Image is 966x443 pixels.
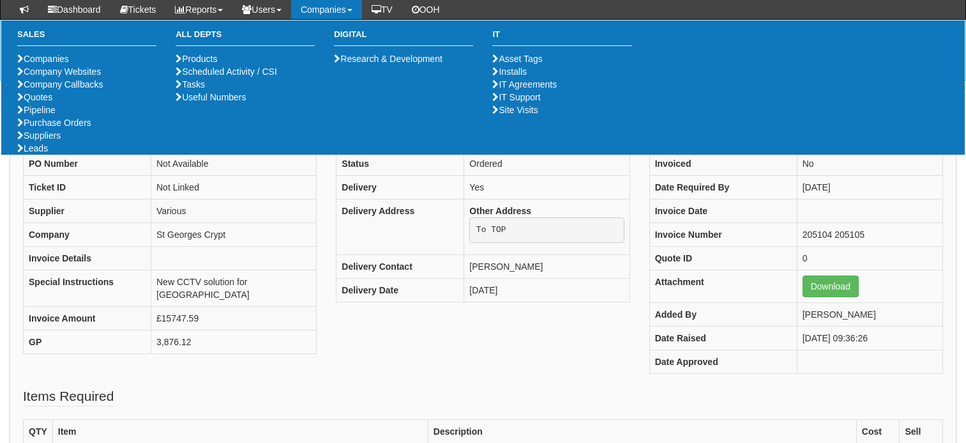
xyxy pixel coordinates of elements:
[24,307,151,330] th: Invoice Amount
[649,327,797,350] th: Date Raised
[649,350,797,374] th: Date Approved
[492,79,557,89] a: IT Agreements
[24,330,151,354] th: GP
[336,278,464,302] th: Delivery Date
[24,223,151,247] th: Company
[649,247,797,270] th: Quote ID
[151,223,317,247] td: St Georges Crypt
[797,247,942,270] td: 0
[469,206,531,216] b: Other Address
[649,152,797,176] th: Invoiced
[17,118,91,128] a: Purchase Orders
[24,176,151,199] th: Ticket ID
[17,130,61,141] a: Suppliers
[24,270,151,307] th: Special Instructions
[151,152,317,176] td: Not Available
[151,176,317,199] td: Not Linked
[176,92,246,102] a: Useful Numbers
[649,223,797,247] th: Invoice Number
[469,217,624,243] pre: To TOP
[464,254,630,278] td: [PERSON_NAME]
[24,199,151,223] th: Supplier
[151,330,317,354] td: 3,876.12
[24,247,151,270] th: Invoice Details
[176,54,217,64] a: Products
[464,278,630,302] td: [DATE]
[17,66,101,77] a: Company Websites
[464,152,630,176] td: Ordered
[23,387,114,407] legend: Items Required
[797,223,942,247] td: 205104 205105
[649,176,797,199] th: Date Required By
[492,54,542,64] a: Asset Tags
[797,303,942,327] td: [PERSON_NAME]
[17,105,56,115] a: Pipeline
[492,105,538,115] a: Site Visits
[24,152,151,176] th: PO Number
[17,30,156,46] h3: Sales
[464,176,630,199] td: Yes
[492,66,527,77] a: Installs
[797,327,942,350] td: [DATE] 09:36:26
[649,199,797,223] th: Invoice Date
[334,54,442,64] a: Research & Development
[336,199,464,255] th: Delivery Address
[151,199,317,223] td: Various
[334,30,473,46] h3: Digital
[797,152,942,176] td: No
[176,79,205,89] a: Tasks
[17,92,52,102] a: Quotes
[492,30,631,46] h3: IT
[176,30,315,46] h3: All Depts
[649,270,797,303] th: Attachment
[176,66,277,77] a: Scheduled Activity / CSI
[151,307,317,330] td: £15747.59
[797,176,942,199] td: [DATE]
[336,254,464,278] th: Delivery Contact
[492,92,540,102] a: IT Support
[803,276,859,297] a: Download
[649,303,797,327] th: Added By
[17,143,48,153] a: Leads
[17,54,69,64] a: Companies
[151,270,317,307] td: New CCTV solution for [GEOGRAPHIC_DATA]
[336,176,464,199] th: Delivery
[336,152,464,176] th: Status
[17,79,103,89] a: Company Callbacks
